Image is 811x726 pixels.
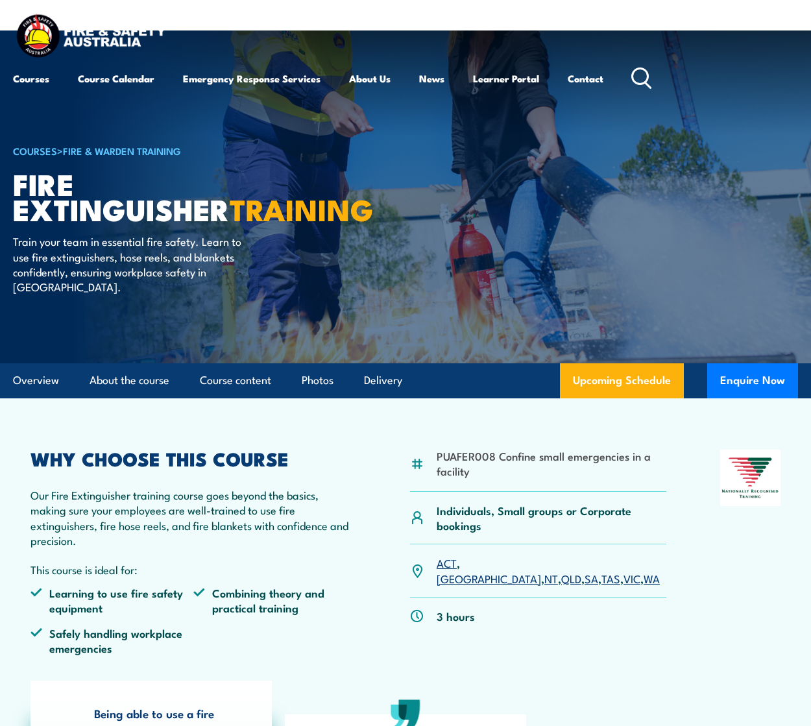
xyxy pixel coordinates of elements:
a: SA [585,570,598,586]
strong: TRAINING [230,186,374,231]
h6: > [13,143,333,158]
button: Enquire Now [707,363,798,398]
li: PUAFER008 Confine small emergencies in a facility [437,448,666,479]
a: Courses [13,63,49,94]
a: Upcoming Schedule [560,363,684,398]
li: Safely handling workplace emergencies [30,625,193,656]
h1: Fire Extinguisher [13,171,333,221]
a: TAS [601,570,620,586]
a: WA [644,570,660,586]
a: COURSES [13,143,57,158]
a: Fire & Warden Training [63,143,181,158]
a: News [419,63,444,94]
a: NT [544,570,558,586]
p: , , , , , , , [437,555,666,586]
a: Contact [568,63,603,94]
a: Learner Portal [473,63,539,94]
a: Overview [13,363,59,398]
li: Combining theory and practical training [193,585,356,616]
h2: WHY CHOOSE THIS COURSE [30,450,356,466]
p: This course is ideal for: [30,562,356,577]
a: VIC [623,570,640,586]
p: Train your team in essential fire safety. Learn to use fire extinguishers, hose reels, and blanke... [13,234,250,295]
p: Individuals, Small groups or Corporate bookings [437,503,666,533]
a: Photos [302,363,333,398]
img: Nationally Recognised Training logo. [720,450,781,507]
a: QLD [561,570,581,586]
a: About the course [90,363,169,398]
p: Our Fire Extinguisher training course goes beyond the basics, making sure your employees are well... [30,487,356,548]
a: Emergency Response Services [183,63,321,94]
a: [GEOGRAPHIC_DATA] [437,570,541,586]
li: Learning to use fire safety equipment [30,585,193,616]
a: Course content [200,363,271,398]
p: 3 hours [437,609,475,623]
a: About Us [349,63,391,94]
a: Course Calendar [78,63,154,94]
a: ACT [437,555,457,570]
a: Delivery [364,363,402,398]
